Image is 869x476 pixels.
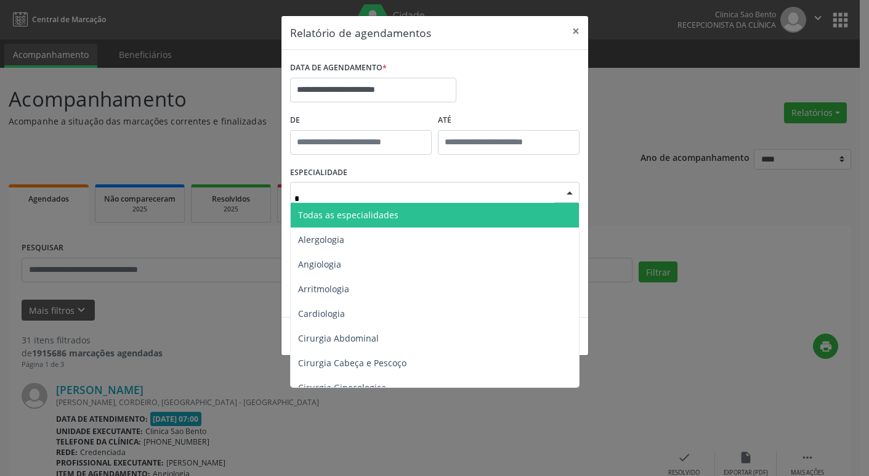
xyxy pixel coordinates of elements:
[438,111,580,130] label: ATÉ
[298,308,345,319] span: Cardiologia
[298,234,344,245] span: Alergologia
[298,357,406,369] span: Cirurgia Cabeça e Pescoço
[298,382,386,393] span: Cirurgia Ginecologica
[290,25,431,41] h5: Relatório de agendamentos
[290,163,347,183] label: ESPECIALIDADE
[298,258,341,270] span: Angiologia
[298,332,379,344] span: Cirurgia Abdominal
[298,283,349,295] span: Arritmologia
[298,209,398,221] span: Todas as especialidades
[564,16,588,46] button: Close
[290,111,432,130] label: De
[290,59,387,78] label: DATA DE AGENDAMENTO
